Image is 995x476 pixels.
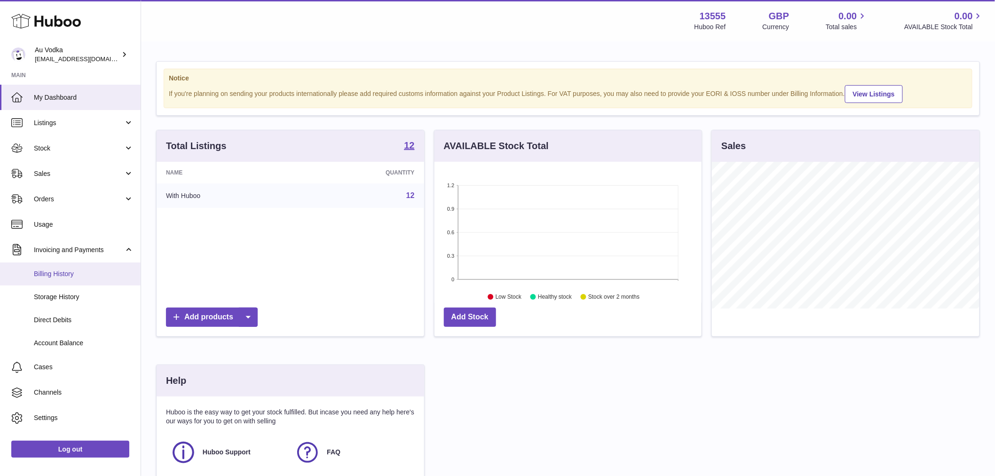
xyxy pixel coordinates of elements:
h3: AVAILABLE Stock Total [444,140,549,152]
h3: Sales [721,140,746,152]
div: If you're planning on sending your products internationally please add required customs informati... [169,84,967,103]
span: Stock [34,144,124,153]
span: Orders [34,195,124,204]
div: Huboo Ref [695,23,726,32]
text: Healthy stock [538,294,572,301]
span: My Dashboard [34,93,134,102]
a: 0.00 AVAILABLE Stock Total [904,10,984,32]
text: 0.6 [447,230,454,235]
a: Huboo Support [171,440,285,465]
a: Log out [11,441,129,458]
img: internalAdmin-13555@internal.huboo.com [11,48,25,62]
text: Low Stock [496,294,522,301]
h3: Help [166,374,186,387]
a: Add Stock [444,308,496,327]
text: 1.2 [447,182,454,188]
span: FAQ [327,448,340,457]
h3: Total Listings [166,140,227,152]
text: Stock over 2 months [588,294,640,301]
th: Quantity [298,162,424,183]
span: 0.00 [955,10,973,23]
div: Currency [763,23,790,32]
span: Direct Debits [34,316,134,325]
span: Storage History [34,293,134,301]
a: FAQ [295,440,410,465]
span: Sales [34,169,124,178]
span: Total sales [826,23,868,32]
a: View Listings [845,85,903,103]
text: 0 [451,277,454,282]
span: Cases [34,363,134,372]
span: Usage [34,220,134,229]
a: 12 [404,141,414,152]
span: [EMAIL_ADDRESS][DOMAIN_NAME] [35,55,138,63]
strong: 13555 [700,10,726,23]
a: 0.00 Total sales [826,10,868,32]
td: With Huboo [157,183,298,208]
span: Huboo Support [203,448,251,457]
text: 0.9 [447,206,454,212]
span: AVAILABLE Stock Total [904,23,984,32]
strong: GBP [769,10,789,23]
strong: Notice [169,74,967,83]
span: 0.00 [839,10,857,23]
th: Name [157,162,298,183]
span: Settings [34,413,134,422]
a: 12 [406,191,415,199]
a: Add products [166,308,258,327]
span: Listings [34,119,124,127]
div: Au Vodka [35,46,119,63]
strong: 12 [404,141,414,150]
span: Billing History [34,270,134,278]
span: Channels [34,388,134,397]
text: 0.3 [447,253,454,259]
p: Huboo is the easy way to get your stock fulfilled. But incase you need any help here's our ways f... [166,408,415,426]
span: Invoicing and Payments [34,246,124,254]
span: Account Balance [34,339,134,348]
